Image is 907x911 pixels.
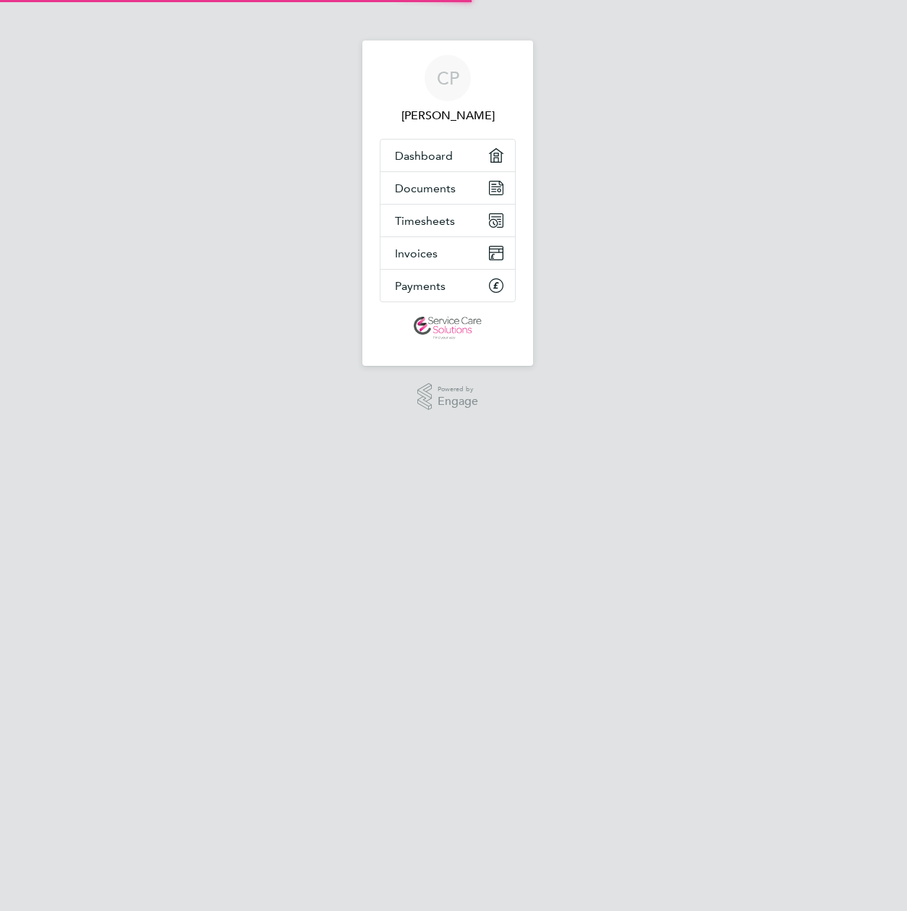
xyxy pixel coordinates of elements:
[380,317,516,340] a: Go to home page
[380,55,516,124] a: CP[PERSON_NAME]
[414,317,482,340] img: servicecare-logo-retina.png
[437,69,459,87] span: CP
[438,395,478,408] span: Engage
[380,270,515,301] a: Payments
[395,214,455,228] span: Timesheets
[395,247,438,260] span: Invoices
[395,149,453,163] span: Dashboard
[395,279,446,293] span: Payments
[380,237,515,269] a: Invoices
[438,383,478,395] span: Powered by
[362,40,533,366] nav: Main navigation
[380,107,516,124] span: Colin Paton
[380,140,515,171] a: Dashboard
[380,205,515,236] a: Timesheets
[417,383,479,411] a: Powered byEngage
[395,181,456,195] span: Documents
[380,172,515,204] a: Documents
